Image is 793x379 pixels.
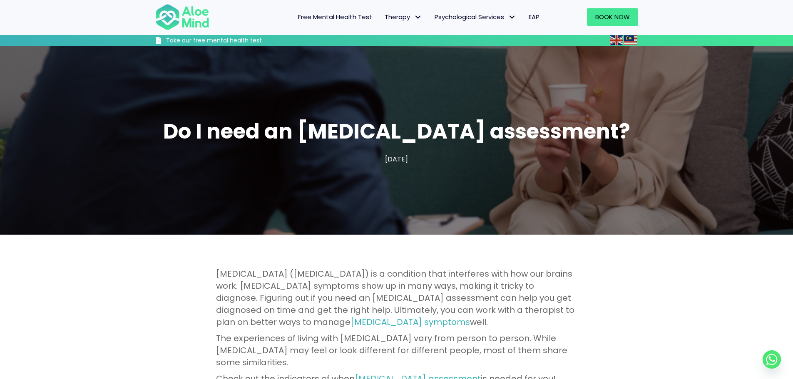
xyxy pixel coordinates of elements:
span: [DATE] [385,154,408,164]
span: Book Now [595,12,630,21]
span: Therapy [385,12,422,21]
span: Therapy: submenu [412,11,424,23]
h3: Take our free mental health test [166,37,306,45]
img: Aloe mind Logo [155,3,209,31]
p: [MEDICAL_DATA] ([MEDICAL_DATA]) is a condition that interferes with how our brains work. [MEDICAL... [216,268,577,328]
a: Psychological ServicesPsychological Services: submenu [428,8,522,26]
a: [MEDICAL_DATA] symptoms [351,316,470,328]
img: en [610,35,623,45]
p: The experiences of living with [MEDICAL_DATA] vary from person to person. While [MEDICAL_DATA] ma... [216,332,577,369]
span: Do I need an [MEDICAL_DATA] assessment? [163,116,630,146]
nav: Menu [220,8,546,26]
a: TherapyTherapy: submenu [378,8,428,26]
span: Psychological Services: submenu [506,11,518,23]
img: ms [624,35,637,45]
a: English [610,35,624,45]
a: Malay [624,35,638,45]
a: Book Now [587,8,638,26]
span: EAP [529,12,539,21]
a: Free Mental Health Test [292,8,378,26]
a: Take our free mental health test [155,37,306,46]
a: Whatsapp [763,350,781,369]
a: EAP [522,8,546,26]
span: Free Mental Health Test [298,12,372,21]
span: Psychological Services [435,12,516,21]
